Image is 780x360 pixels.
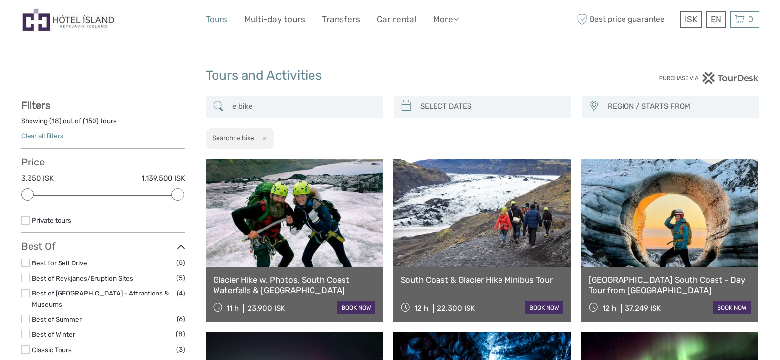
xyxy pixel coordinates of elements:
a: More [433,12,459,27]
div: 22.300 ISK [437,304,475,313]
label: 18 [52,116,59,126]
label: 150 [85,116,96,126]
a: Best for Self Drive [32,259,87,267]
input: SEARCH [228,98,378,115]
img: Hótel Ísland [21,7,116,32]
a: Best of [GEOGRAPHIC_DATA] - Attractions & Museums [32,289,169,308]
input: SELECT DATES [416,98,566,115]
a: Best of Winter [32,330,75,338]
span: (5) [176,257,185,268]
span: 11 h [226,304,239,313]
span: Best price guarantee [575,11,678,28]
a: Clear all filters [21,132,63,140]
a: Best of Summer [32,315,82,323]
div: 37.249 ISK [625,304,661,313]
a: Glacier Hike w. Photos, South Coast Waterfalls & [GEOGRAPHIC_DATA] [213,275,376,295]
div: EN [706,11,726,28]
a: [GEOGRAPHIC_DATA] South Coast - Day Tour from [GEOGRAPHIC_DATA] [589,275,751,295]
a: Transfers [322,12,360,27]
button: REGION / STARTS FROM [603,98,754,115]
h3: Price [21,156,185,168]
span: (3) [176,344,185,355]
a: South Coast & Glacier Hike Minibus Tour [401,275,563,285]
a: book now [337,301,375,314]
div: Showing ( ) out of ( ) tours [21,116,185,131]
h2: Search: e bike [212,134,254,142]
label: 3.350 ISK [21,173,54,184]
button: x [256,133,269,143]
span: 12 h [414,304,428,313]
a: Tours [206,12,227,27]
a: Private tours [32,216,71,224]
a: Best of Reykjanes/Eruption Sites [32,274,133,282]
h1: Tours and Activities [206,68,575,84]
span: 12 h [602,304,616,313]
a: Car rental [377,12,416,27]
div: 23.900 ISK [248,304,285,313]
img: PurchaseViaTourDesk.png [659,72,759,84]
label: 1.139.500 ISK [141,173,185,184]
span: (5) [176,272,185,284]
span: (6) [177,313,185,325]
a: Multi-day tours [244,12,305,27]
span: (8) [176,328,185,340]
a: Classic Tours [32,346,72,354]
span: (4) [177,288,185,299]
h3: Best Of [21,240,185,252]
a: book now [525,301,563,314]
a: book now [713,301,751,314]
span: ISK [685,14,697,24]
span: 0 [747,14,755,24]
strong: Filters [21,99,50,111]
